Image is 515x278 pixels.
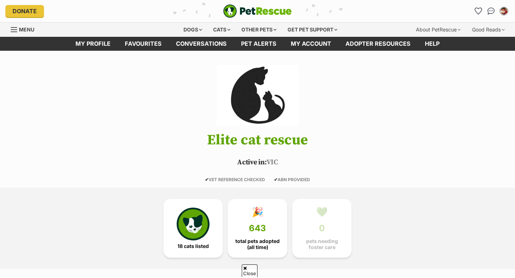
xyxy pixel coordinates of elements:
button: My account [498,5,510,17]
icon: ✔ [205,177,209,182]
a: My account [284,37,338,51]
span: Active in: [237,158,266,167]
a: Favourites [118,37,169,51]
a: conversations [169,37,234,51]
img: Jemy Ngun profile pic [500,8,507,15]
img: logo-e224e6f780fb5917bec1dbf3a21bbac754714ae5b6737aabdf751b685950b380.svg [223,4,292,18]
icon: ✔ [274,177,278,182]
ul: Account quick links [472,5,510,17]
span: VET REFERENCE CHECKED [205,177,265,182]
a: Conversations [485,5,497,17]
a: Menu [11,23,39,35]
span: 18 cats listed [177,243,209,249]
div: Cats [208,23,235,37]
span: Menu [19,26,34,33]
div: Good Reads [467,23,510,37]
span: total pets adopted (all time) [234,238,281,250]
img: Elite cat rescue [217,65,298,126]
img: cat-icon-068c71abf8fe30c970a85cd354bc8e23425d12f6e8612795f06af48be43a487a.svg [177,208,210,240]
img: chat-41dd97257d64d25036548639549fe6c8038ab92f7586957e7f3b1b290dea8141.svg [487,8,495,15]
span: 0 [319,223,325,233]
a: My profile [68,37,118,51]
a: 🎉 643 total pets adopted (all time) [228,199,287,258]
div: Get pet support [283,23,342,37]
a: 18 cats listed [163,199,223,258]
a: 💚 0 pets needing foster care [292,199,352,258]
div: 💚 [316,207,328,217]
a: PetRescue [223,4,292,18]
a: Donate [5,5,44,17]
a: Favourites [472,5,484,17]
div: About PetRescue [411,23,466,37]
a: Adopter resources [338,37,418,51]
div: 🎉 [252,207,263,217]
span: 643 [249,223,266,233]
div: Dogs [178,23,207,37]
span: Close [242,264,257,277]
a: Pet alerts [234,37,284,51]
span: ABN PROVIDED [274,177,310,182]
span: pets needing foster care [298,238,345,250]
div: Other pets [236,23,281,37]
a: Help [418,37,447,51]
